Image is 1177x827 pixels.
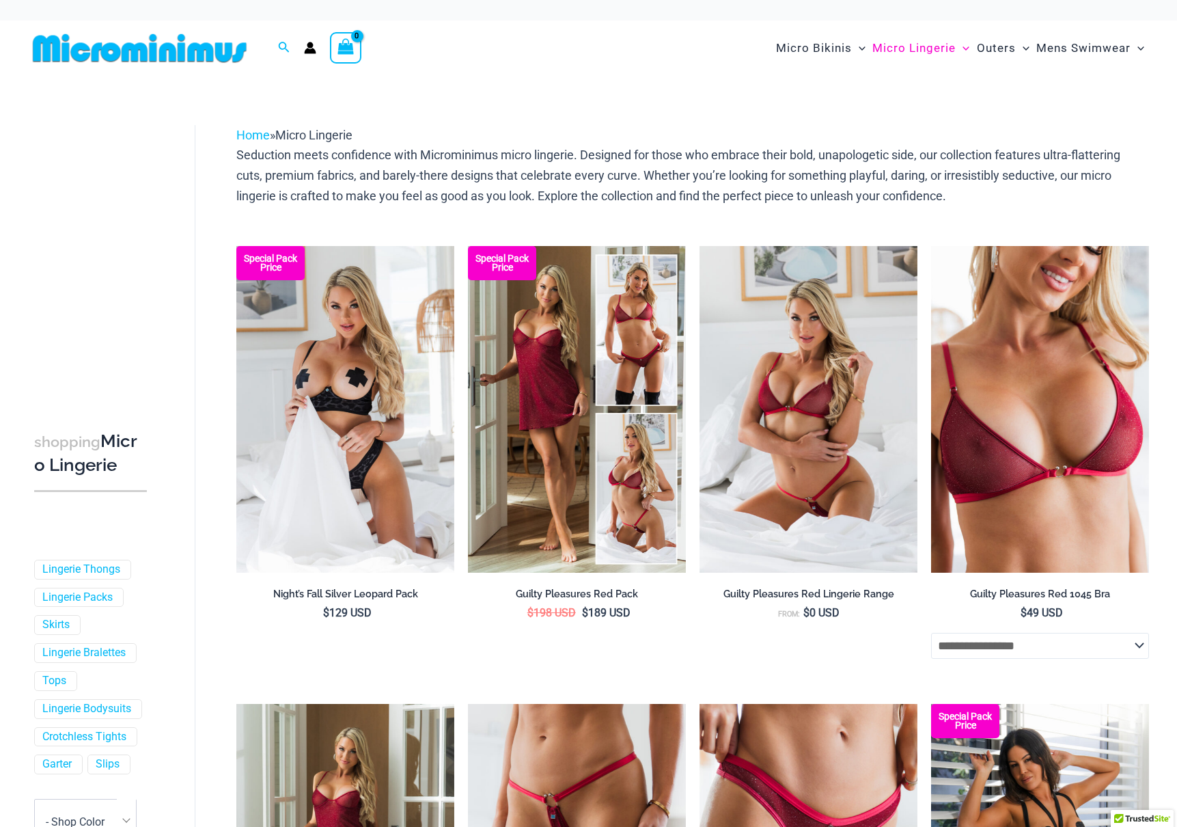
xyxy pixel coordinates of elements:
[278,40,290,57] a: Search icon link
[34,430,147,477] h3: Micro Lingerie
[468,254,536,272] b: Special Pack Price
[803,606,809,619] span: $
[771,25,1150,71] nav: Site Navigation
[236,588,454,601] h2: Night’s Fall Silver Leopard Pack
[42,702,131,716] a: Lingerie Bodysuits
[973,27,1033,69] a: OutersMenu ToggleMenu Toggle
[330,32,361,64] a: View Shopping Cart, empty
[776,31,852,66] span: Micro Bikinis
[42,618,70,632] a: Skirts
[236,246,454,573] a: Nights Fall Silver Leopard 1036 Bra 6046 Thong 09v2 Nights Fall Silver Leopard 1036 Bra 6046 Thon...
[582,606,588,619] span: $
[42,730,126,744] a: Crotchless Tights
[42,562,120,577] a: Lingerie Thongs
[852,31,866,66] span: Menu Toggle
[236,588,454,606] a: Night’s Fall Silver Leopard Pack
[931,712,999,730] b: Special Pack Price
[700,246,917,573] a: Guilty Pleasures Red 1045 Bra 689 Micro 05Guilty Pleasures Red 1045 Bra 689 Micro 06Guilty Pleasu...
[34,114,157,388] iframe: TrustedSite Certified
[977,31,1016,66] span: Outers
[869,27,973,69] a: Micro LingerieMenu ToggleMenu Toggle
[34,433,100,450] span: shopping
[468,588,686,601] h2: Guilty Pleasures Red Pack
[803,606,840,619] bdi: 0 USD
[42,646,126,660] a: Lingerie Bralettes
[42,757,72,772] a: Garter
[468,246,686,573] img: Guilty Pleasures Red Collection Pack F
[236,254,305,272] b: Special Pack Price
[931,588,1149,601] h2: Guilty Pleasures Red 1045 Bra
[700,588,917,601] h2: Guilty Pleasures Red Lingerie Range
[956,31,969,66] span: Menu Toggle
[1036,31,1131,66] span: Mens Swimwear
[700,588,917,606] a: Guilty Pleasures Red Lingerie Range
[236,128,352,142] span: »
[275,128,352,142] span: Micro Lingerie
[236,128,270,142] a: Home
[304,42,316,54] a: Account icon link
[1033,27,1148,69] a: Mens SwimwearMenu ToggleMenu Toggle
[96,757,120,772] a: Slips
[323,606,372,619] bdi: 129 USD
[700,246,917,573] img: Guilty Pleasures Red 1045 Bra 689 Micro 05
[468,246,686,573] a: Guilty Pleasures Red Collection Pack F Guilty Pleasures Red Collection Pack BGuilty Pleasures Red...
[582,606,631,619] bdi: 189 USD
[323,606,329,619] span: $
[27,33,252,64] img: MM SHOP LOGO FLAT
[468,588,686,606] a: Guilty Pleasures Red Pack
[236,145,1149,206] p: Seduction meets confidence with Microminimus micro lingerie. Designed for those who embrace their...
[527,606,534,619] span: $
[778,610,800,619] span: From:
[1021,606,1063,619] bdi: 49 USD
[931,246,1149,573] img: Guilty Pleasures Red 1045 Bra 01
[931,246,1149,573] a: Guilty Pleasures Red 1045 Bra 01Guilty Pleasures Red 1045 Bra 02Guilty Pleasures Red 1045 Bra 02
[42,591,113,605] a: Lingerie Packs
[42,674,66,688] a: Tops
[236,246,454,573] img: Nights Fall Silver Leopard 1036 Bra 6046 Thong 09v2
[1021,606,1027,619] span: $
[872,31,956,66] span: Micro Lingerie
[527,606,576,619] bdi: 198 USD
[931,588,1149,606] a: Guilty Pleasures Red 1045 Bra
[773,27,869,69] a: Micro BikinisMenu ToggleMenu Toggle
[1131,31,1144,66] span: Menu Toggle
[1016,31,1029,66] span: Menu Toggle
